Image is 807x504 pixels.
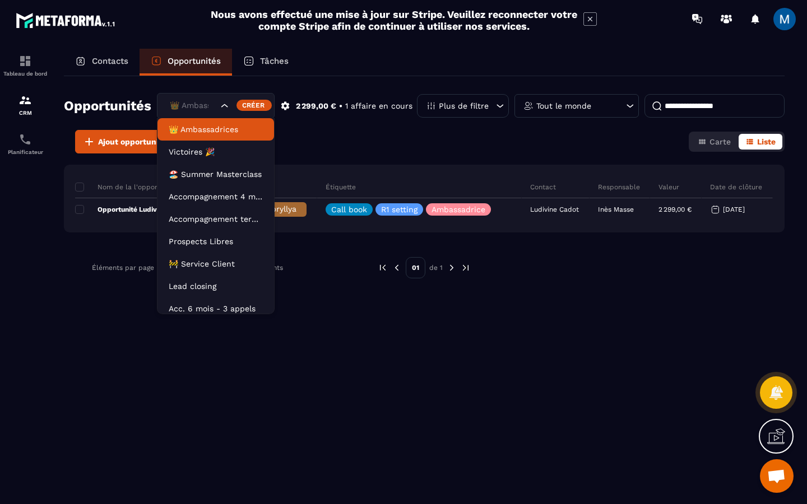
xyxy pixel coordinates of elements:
p: Call book [331,206,367,213]
p: Phase [251,183,270,192]
a: Opportunités [140,49,232,76]
p: Date de clôture [710,183,762,192]
p: 1 affaire en cours [345,101,412,111]
p: Planificateur [3,149,48,155]
p: Éléments par page [92,264,154,272]
p: 1-1 sur 1 éléments [224,264,283,272]
img: scheduler [18,133,32,146]
p: Valeur [658,183,679,192]
p: Opportunité Ludivine Cadot [75,205,188,214]
img: formation [18,54,32,68]
a: Contacts [64,49,140,76]
input: Search for option [167,100,218,112]
img: prev [378,263,388,273]
p: R1 setting [381,206,418,213]
p: Statut [208,183,229,192]
img: prev [392,263,402,273]
span: 100 [164,262,185,274]
img: next [461,263,471,273]
p: Nom de la l'opportunité [75,183,177,192]
img: next [447,263,457,273]
p: 2 299,00 € [658,206,692,213]
p: [DATE] [723,206,745,213]
p: Tableau de bord [3,71,48,77]
span: Ajout opportunité [98,136,166,147]
button: Liste [739,134,782,150]
p: Plus de filtre [439,102,489,110]
p: Contacts [92,56,128,66]
a: Tâches [232,49,300,76]
p: Responsable [598,183,640,192]
p: Tout le monde [536,102,591,110]
p: CRM [3,110,48,116]
p: Étiquette [326,183,356,192]
p: 0 [215,206,218,213]
p: Tâches [260,56,289,66]
p: de 1 [429,263,443,272]
a: formationformationTableau de bord [3,46,48,85]
p: • [339,101,342,111]
button: Carte [691,134,738,150]
a: Ouvrir le chat [760,459,794,493]
p: Contact [530,183,556,192]
p: 2 299,00 € [296,101,336,111]
p: Ambassadrice [432,206,485,213]
div: Search for option [160,255,210,281]
span: Carte [709,137,731,146]
img: logo [16,10,117,30]
p: 01 [406,257,425,278]
img: formation [18,94,32,107]
p: Inès Masse [598,206,634,213]
a: schedulerschedulerPlanificateur [3,124,48,164]
h2: Nous avons effectué une mise à jour sur Stripe. Veuillez reconnecter votre compte Stripe afin de ... [210,8,578,32]
span: Appryllya [261,204,296,213]
div: Créer [236,100,272,111]
span: Liste [757,137,776,146]
button: Ajout opportunité [75,130,174,153]
input: Search for option [185,262,194,274]
p: Opportunités [168,56,221,66]
div: Search for option [157,93,275,119]
a: formationformationCRM [3,85,48,124]
h2: Opportunités [64,95,151,117]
